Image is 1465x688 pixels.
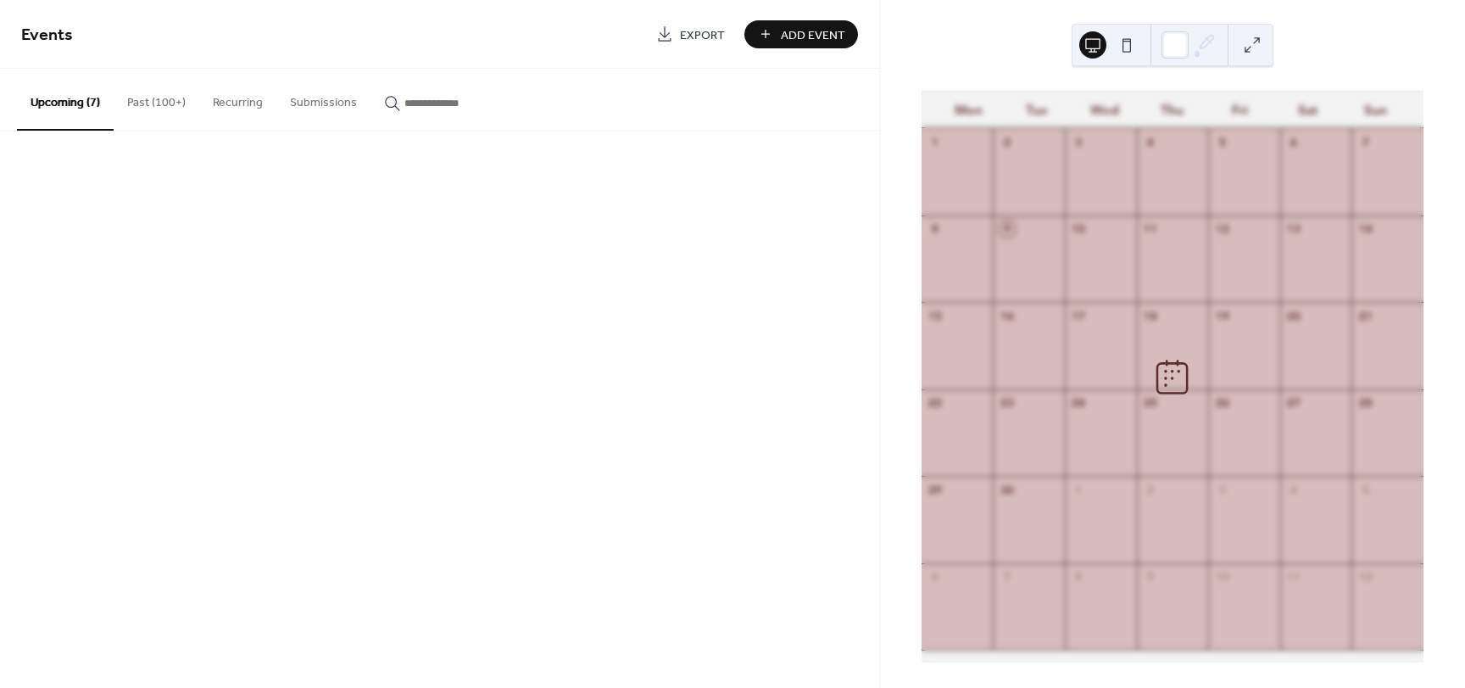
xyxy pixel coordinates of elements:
[1286,482,1301,497] div: 4
[1358,135,1373,150] div: 7
[1214,569,1229,585] div: 10
[927,308,943,323] div: 15
[1214,221,1229,237] div: 12
[927,135,943,150] div: 1
[643,20,738,48] a: Export
[1000,221,1015,237] div: 9
[114,69,199,129] button: Past (100+)
[1000,569,1015,585] div: 7
[927,569,943,585] div: 6
[1071,395,1086,411] div: 24
[1358,395,1373,411] div: 28
[1139,92,1206,128] div: Thu
[21,19,73,52] span: Events
[1342,92,1410,128] div: Sun
[680,26,725,44] span: Export
[1286,308,1301,323] div: 20
[744,20,858,48] button: Add Event
[1143,308,1158,323] div: 18
[927,221,943,237] div: 8
[1000,308,1015,323] div: 16
[935,92,1003,128] div: Mon
[1003,92,1071,128] div: Tue
[1286,221,1301,237] div: 13
[1358,482,1373,497] div: 5
[1000,482,1015,497] div: 30
[1071,92,1139,128] div: Wed
[1358,221,1373,237] div: 14
[1143,221,1158,237] div: 11
[1071,135,1086,150] div: 3
[1214,308,1229,323] div: 19
[1143,135,1158,150] div: 4
[1274,92,1342,128] div: Sat
[17,69,114,131] button: Upcoming (7)
[1206,92,1274,128] div: Fri
[1000,135,1015,150] div: 2
[276,69,370,129] button: Submissions
[781,26,845,44] span: Add Event
[1071,482,1086,497] div: 1
[1286,395,1301,411] div: 27
[199,69,276,129] button: Recurring
[927,395,943,411] div: 22
[1214,482,1229,497] div: 3
[1071,569,1086,585] div: 8
[1286,569,1301,585] div: 11
[1286,135,1301,150] div: 6
[1358,569,1373,585] div: 12
[1143,569,1158,585] div: 9
[1071,221,1086,237] div: 10
[1000,395,1015,411] div: 23
[927,482,943,497] div: 29
[1143,482,1158,497] div: 2
[1214,395,1229,411] div: 26
[1143,395,1158,411] div: 25
[1358,308,1373,323] div: 21
[1214,135,1229,150] div: 5
[1071,308,1086,323] div: 17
